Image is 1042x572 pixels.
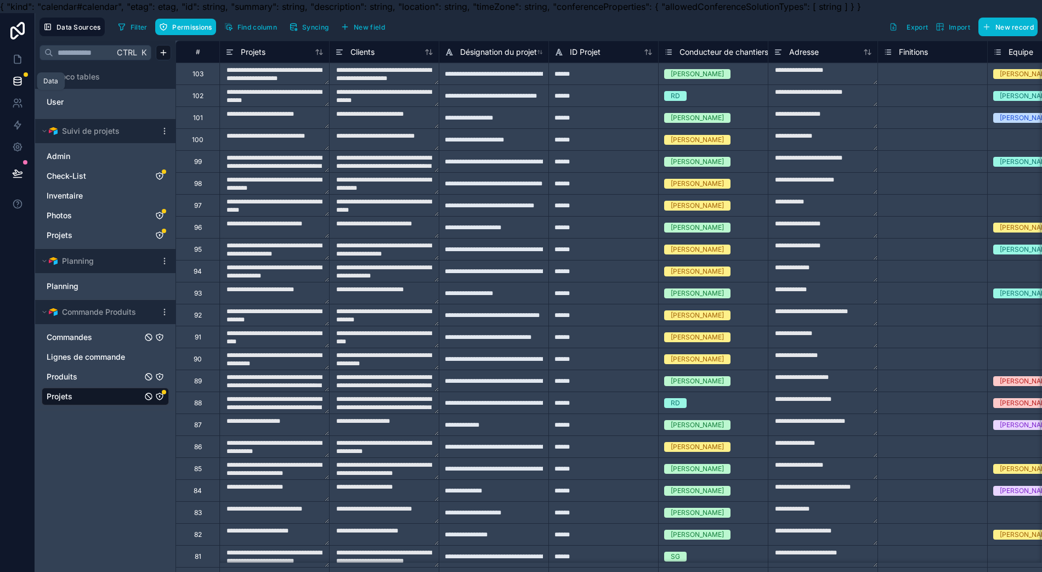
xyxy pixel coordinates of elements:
span: Projets [241,47,265,58]
div: Photos [42,207,169,224]
span: Planning [47,281,78,292]
div: 81 [195,552,201,561]
span: Commande Produits [62,307,136,318]
span: Lignes de commande [47,352,125,363]
a: User [47,97,131,107]
div: 95 [194,245,202,254]
div: Admin [42,148,169,165]
button: Airtable LogoSuivi de projets [39,123,156,139]
div: [PERSON_NAME] [671,135,724,145]
div: 86 [194,443,202,451]
div: Check-List [42,167,169,185]
div: # [184,48,211,56]
span: Ctrl [116,46,138,59]
div: RD [671,91,680,101]
div: [PERSON_NAME] [671,288,724,298]
span: Produits [47,371,77,382]
span: Export [907,23,928,31]
a: Lignes de commande [47,352,142,363]
div: [PERSON_NAME] [671,332,724,342]
div: 93 [194,289,202,298]
div: [PERSON_NAME] [671,245,724,254]
div: 94 [194,267,202,276]
div: Planning [42,277,169,295]
a: Planning [47,281,142,292]
div: [PERSON_NAME] [671,508,724,518]
span: Adresse [789,47,819,58]
div: 90 [194,355,202,364]
div: [PERSON_NAME] [671,201,724,211]
span: Photos [47,210,72,221]
div: SG [671,552,680,562]
a: Commandes [47,332,142,343]
a: Permissions [155,19,220,35]
div: [PERSON_NAME] [671,310,724,320]
div: [PERSON_NAME] [671,376,724,386]
div: [PERSON_NAME] [671,354,724,364]
span: Filter [131,23,148,31]
button: Data Sources [39,18,105,36]
div: 91 [195,333,201,342]
div: [PERSON_NAME] [671,179,724,189]
a: Projets [47,391,142,402]
div: [PERSON_NAME] [671,486,724,496]
span: Projets [47,230,72,241]
div: 96 [194,223,202,232]
div: Inventaire [42,187,169,205]
img: Airtable Logo [49,257,58,265]
a: New record [974,18,1038,36]
img: Airtable Logo [49,308,58,316]
div: 88 [194,399,202,407]
div: 100 [192,135,203,144]
div: Projets [42,226,169,244]
div: [PERSON_NAME] [671,69,724,79]
span: Finitions [899,47,928,58]
button: Permissions [155,19,216,35]
div: [PERSON_NAME] [671,113,724,123]
div: RD [671,398,680,408]
span: Planning [62,256,94,267]
div: 82 [194,530,202,539]
div: 85 [194,465,202,473]
span: Projets [47,391,72,402]
button: Airtable LogoPlanning [39,253,156,269]
div: 99 [194,157,202,166]
div: 89 [194,377,202,386]
button: Find column [220,19,281,35]
span: Clients [350,47,375,58]
div: 103 [192,70,203,78]
div: Produits [42,368,169,386]
div: 84 [194,486,202,495]
span: New field [354,23,385,31]
span: Noloco tables [49,71,100,82]
div: Commandes [42,329,169,346]
div: 97 [194,201,202,210]
a: Projets [47,230,142,241]
div: User [42,93,169,111]
div: [PERSON_NAME] [671,442,724,452]
span: Check-List [47,171,86,182]
a: Syncing [285,19,337,35]
button: Import [932,18,974,36]
span: Inventaire [47,190,83,201]
div: Projets [42,388,169,405]
div: [PERSON_NAME] [671,267,724,276]
a: Photos [47,210,142,221]
button: New record [978,18,1038,36]
button: Noloco tables [39,69,165,84]
button: Export [885,18,932,36]
span: Admin [47,151,70,162]
span: Syncing [302,23,329,31]
img: Airtable Logo [49,127,58,135]
div: [PERSON_NAME] [671,223,724,233]
span: User [47,97,64,107]
div: Data [43,77,58,86]
div: [PERSON_NAME] [671,530,724,540]
span: Conducteur de chantiers [679,47,768,58]
div: 83 [194,508,202,517]
div: [PERSON_NAME] [671,464,724,474]
span: Suivi de projets [62,126,120,137]
div: 87 [194,421,202,429]
div: 98 [194,179,202,188]
span: Import [949,23,970,31]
